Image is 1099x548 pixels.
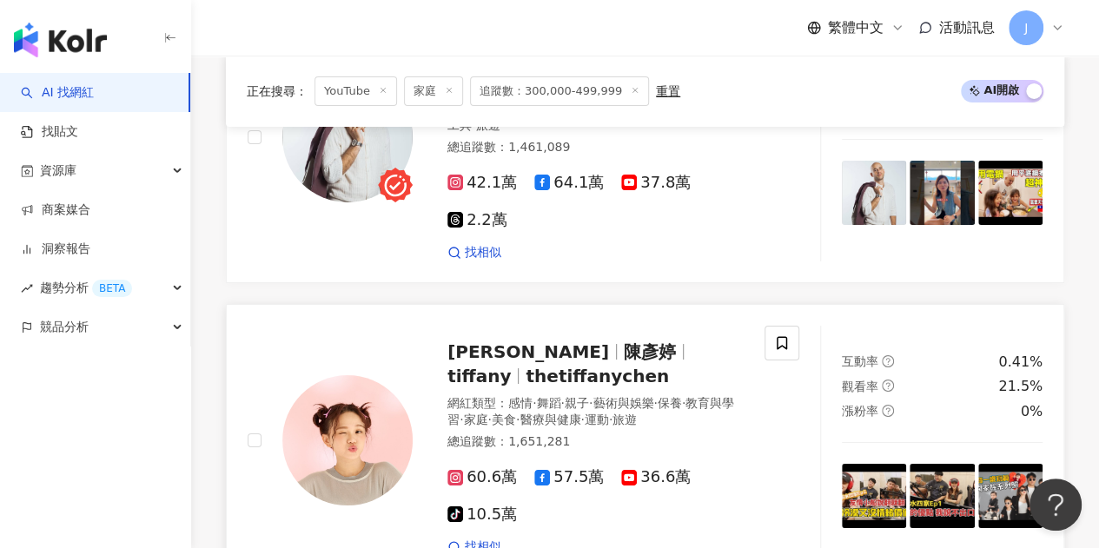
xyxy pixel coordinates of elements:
img: post-image [910,161,974,225]
span: · [609,413,612,426]
span: 藝術與娛樂 [593,396,653,410]
div: 0.41% [998,353,1043,372]
a: 商案媒合 [21,201,90,219]
div: 網紅類型 ： [447,395,744,429]
span: · [589,396,593,410]
span: 趨勢分析 [40,268,132,307]
span: thetiffanychen [526,366,669,386]
img: post-image [910,464,974,528]
span: 交通工具 [447,101,742,132]
span: 旅遊 [612,413,637,426]
span: 資源庫 [40,151,76,190]
img: post-image [842,161,906,225]
span: 找相似 [465,244,501,261]
span: 親子 [565,396,589,410]
span: question-circle [882,355,894,367]
span: · [682,396,685,410]
span: 42.1萬 [447,174,517,192]
span: · [472,118,475,132]
span: · [487,413,491,426]
span: 2.2萬 [447,211,507,229]
img: post-image [842,464,906,528]
span: 家庭 [463,413,487,426]
span: 感情 [508,396,533,410]
iframe: Help Scout Beacon - Open [1029,479,1082,531]
span: 57.5萬 [534,468,604,486]
span: 37.8萬 [621,174,691,192]
span: 陳彥婷 [624,341,676,362]
span: YouTube [314,76,397,106]
span: · [533,396,536,410]
span: 互動率 [842,354,878,368]
div: 21.5% [998,377,1043,396]
span: 繁體中文 [828,18,884,37]
span: 36.6萬 [621,468,691,486]
span: 運動 [585,413,609,426]
span: tiffany [447,366,511,386]
span: 競品分析 [40,307,89,347]
a: searchAI 找網紅 [21,84,94,102]
span: 64.1萬 [534,174,604,192]
span: · [653,396,657,410]
span: 追蹤數：300,000-499,999 [470,76,649,106]
span: 60.6萬 [447,468,517,486]
img: post-image [978,161,1043,225]
span: rise [21,282,33,294]
span: 旅遊 [475,118,500,132]
img: post-image [978,464,1043,528]
div: 總追蹤數 ： 1,461,089 [447,139,744,156]
span: 舞蹈 [536,396,560,410]
a: 洞察報告 [21,241,90,258]
span: 正在搜尋 ： [247,84,308,98]
div: BETA [92,280,132,297]
span: J [1024,18,1028,37]
span: 漲粉率 [842,404,878,418]
div: 0% [1021,402,1043,421]
div: 重置 [656,84,680,98]
span: 活動訊息 [939,19,995,36]
span: · [560,396,564,410]
span: 醫療與健康 [520,413,580,426]
span: 觀看率 [842,380,878,393]
span: question-circle [882,380,894,392]
span: 10.5萬 [447,505,517,524]
span: · [460,413,463,426]
span: 保養 [658,396,682,410]
a: 找貼文 [21,123,78,141]
span: · [516,413,520,426]
div: 總追蹤數 ： 1,651,281 [447,433,744,451]
span: 美食 [492,413,516,426]
a: 找相似 [447,244,501,261]
span: · [580,413,584,426]
img: logo [14,23,107,57]
img: KOL Avatar [282,375,413,505]
span: 家庭 [404,76,463,106]
span: [PERSON_NAME] [447,341,609,362]
img: KOL Avatar [282,72,413,202]
span: question-circle [882,405,894,417]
